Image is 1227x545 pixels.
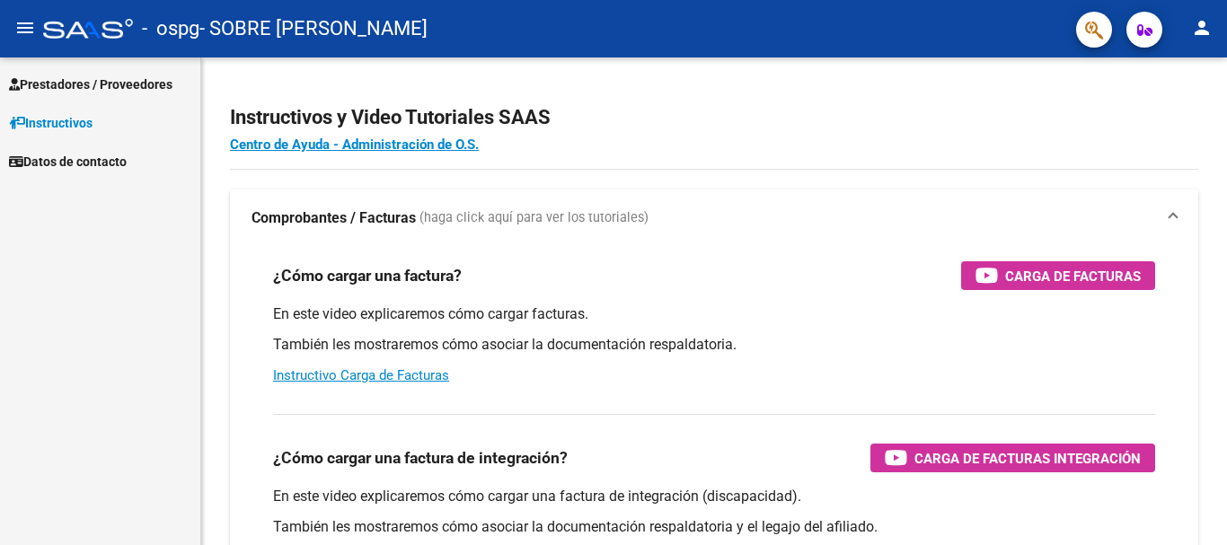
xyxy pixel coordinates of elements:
[273,335,1155,355] p: También les mostraremos cómo asociar la documentación respaldatoria.
[273,304,1155,324] p: En este video explicaremos cómo cargar facturas.
[914,447,1141,470] span: Carga de Facturas Integración
[252,208,416,228] strong: Comprobantes / Facturas
[1191,17,1213,39] mat-icon: person
[273,487,1155,506] p: En este video explicaremos cómo cargar una factura de integración (discapacidad).
[961,261,1155,290] button: Carga de Facturas
[1005,265,1141,287] span: Carga de Facturas
[9,113,93,133] span: Instructivos
[9,75,172,94] span: Prestadores / Proveedores
[230,136,479,153] a: Centro de Ayuda - Administración de O.S.
[199,9,428,48] span: - SOBRE [PERSON_NAME]
[230,189,1198,247] mat-expansion-panel-header: Comprobantes / Facturas (haga click aquí para ver los tutoriales)
[273,263,462,288] h3: ¿Cómo cargar una factura?
[273,445,568,470] h3: ¿Cómo cargar una factura de integración?
[230,101,1198,135] h2: Instructivos y Video Tutoriales SAAS
[142,9,199,48] span: - ospg
[419,208,649,228] span: (haga click aquí para ver los tutoriales)
[273,367,449,383] a: Instructivo Carga de Facturas
[1166,484,1209,527] iframe: Intercom live chat
[870,444,1155,472] button: Carga de Facturas Integración
[14,17,36,39] mat-icon: menu
[273,517,1155,537] p: También les mostraremos cómo asociar la documentación respaldatoria y el legajo del afiliado.
[9,152,127,171] span: Datos de contacto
